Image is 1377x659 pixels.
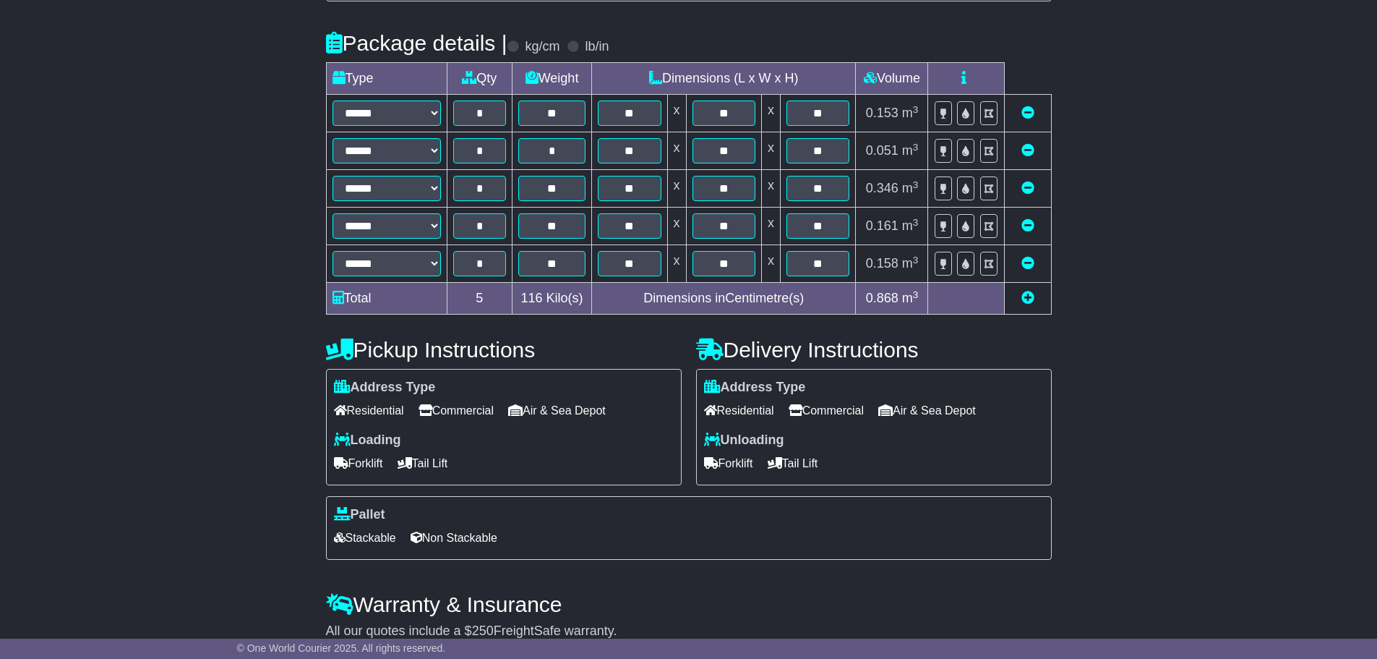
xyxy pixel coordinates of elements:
td: x [667,170,686,208]
label: kg/cm [525,39,559,55]
td: x [761,132,780,170]
span: 0.161 [866,218,898,233]
span: 0.346 [866,181,898,195]
td: x [667,208,686,245]
span: m [902,181,919,195]
label: Pallet [334,507,385,523]
span: 0.158 [866,256,898,271]
td: Weight [512,63,592,95]
span: Stackable [334,527,396,549]
span: m [902,106,919,120]
span: Residential [704,399,774,422]
span: m [902,256,919,271]
span: m [902,143,919,158]
span: Non Stackable [411,527,497,549]
sup: 3 [913,104,919,115]
td: Kilo(s) [512,283,592,315]
h4: Delivery Instructions [696,338,1052,362]
span: 0.153 [866,106,898,120]
sup: 3 [913,255,919,265]
span: © One World Courier 2025. All rights reserved. [237,642,446,654]
td: x [761,170,780,208]
td: x [667,95,686,132]
label: Unloading [704,433,784,448]
span: 116 [521,291,543,305]
a: Remove this item [1021,106,1034,120]
td: Type [326,63,447,95]
td: Total [326,283,447,315]
a: Add new item [1021,291,1034,305]
sup: 3 [913,217,919,228]
a: Remove this item [1021,256,1034,271]
div: All our quotes include a $ FreightSafe warranty. [326,624,1052,639]
span: Commercial [419,399,494,422]
a: Remove this item [1021,181,1034,195]
span: m [902,218,919,233]
a: Remove this item [1021,218,1034,233]
td: x [761,95,780,132]
span: Air & Sea Depot [878,399,976,422]
td: x [667,245,686,283]
sup: 3 [913,179,919,190]
td: Dimensions (L x W x H) [592,63,856,95]
td: Volume [856,63,928,95]
label: Address Type [334,380,436,396]
td: Qty [447,63,512,95]
span: Commercial [789,399,864,422]
span: 250 [472,624,494,638]
span: 0.868 [866,291,898,305]
h4: Warranty & Insurance [326,592,1052,616]
span: Tail Lift [398,452,448,475]
span: Forklift [704,452,753,475]
span: Residential [334,399,404,422]
span: m [902,291,919,305]
span: Air & Sea Depot [508,399,606,422]
span: Forklift [334,452,383,475]
label: Address Type [704,380,806,396]
td: 5 [447,283,512,315]
h4: Pickup Instructions [326,338,682,362]
sup: 3 [913,289,919,300]
td: x [761,208,780,245]
sup: 3 [913,142,919,153]
td: x [667,132,686,170]
a: Remove this item [1021,143,1034,158]
span: 0.051 [866,143,898,158]
td: x [761,245,780,283]
h4: Package details | [326,31,507,55]
label: Loading [334,433,401,448]
span: Tail Lift [768,452,818,475]
td: Dimensions in Centimetre(s) [592,283,856,315]
label: lb/in [585,39,609,55]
